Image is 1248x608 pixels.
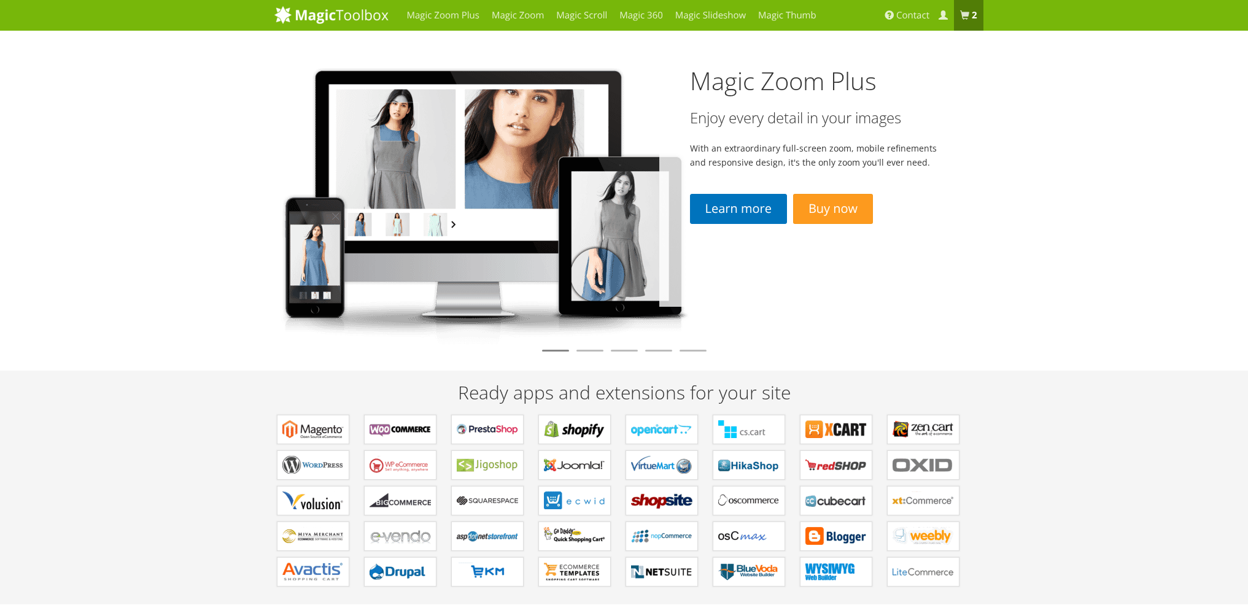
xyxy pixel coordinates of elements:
[893,527,954,545] b: Extensions for Weebly
[364,486,436,515] a: Apps for Bigcommerce
[887,486,959,515] a: Extensions for xt:Commerce
[631,456,692,474] b: Components for VirtueMart
[274,382,974,402] h2: Ready apps and extensions for your site
[805,456,867,474] b: Components for redSHOP
[887,557,959,587] a: Modules for LiteCommerce
[277,415,349,444] a: Extensions for Magento
[451,557,524,587] a: Extensions for EKM
[364,450,436,480] a: Plugins for WP e-Commerce
[887,521,959,551] a: Extensions for Weebly
[887,450,959,480] a: Extensions for OXID
[626,415,698,444] a: Modules for OpenCart
[544,420,605,439] b: Apps for Shopify
[544,563,605,581] b: Extensions for ecommerce Templates
[626,557,698,587] a: Extensions for NetSuite
[451,486,524,515] a: Extensions for Squarespace
[713,521,785,551] a: Add-ons for osCMax
[690,194,787,224] a: Learn more
[451,521,524,551] a: Extensions for AspDotNetStorefront
[282,527,344,545] b: Extensions for Miva Merchant
[626,450,698,480] a: Components for VirtueMart
[718,456,780,474] b: Components for HikaShop
[631,527,692,545] b: Extensions for nopCommerce
[626,486,698,515] a: Extensions for ShopSite
[800,415,872,444] a: Modules for X-Cart
[457,563,518,581] b: Extensions for EKM
[631,491,692,510] b: Extensions for ShopSite
[538,557,611,587] a: Extensions for ecommerce Templates
[277,521,349,551] a: Extensions for Miva Merchant
[457,420,518,439] b: Modules for PrestaShop
[805,527,867,545] b: Extensions for Blogger
[713,557,785,587] a: Extensions for BlueVoda
[805,491,867,510] b: Plugins for CubeCart
[457,456,518,474] b: Plugins for Jigoshop
[805,563,867,581] b: Extensions for WYSIWYG
[713,415,785,444] a: Add-ons for CS-Cart
[713,486,785,515] a: Add-ons for osCommerce
[277,557,349,587] a: Extensions for Avactis
[626,521,698,551] a: Extensions for nopCommerce
[893,420,954,439] b: Plugins for Zen Cart
[893,563,954,581] b: Modules for LiteCommerce
[451,415,524,444] a: Modules for PrestaShop
[451,450,524,480] a: Plugins for Jigoshop
[538,450,611,480] a: Components for Joomla
[893,491,954,510] b: Extensions for xt:Commerce
[282,420,344,439] b: Extensions for Magento
[274,6,389,24] img: MagicToolbox.com - Image tools for your website
[800,521,872,551] a: Extensions for Blogger
[800,486,872,515] a: Plugins for CubeCart
[805,420,867,439] b: Modules for X-Cart
[370,563,431,581] b: Modules for Drupal
[370,491,431,510] b: Apps for Bigcommerce
[896,9,929,21] span: Contact
[538,415,611,444] a: Apps for Shopify
[718,527,780,545] b: Add-ons for osCMax
[631,420,692,439] b: Modules for OpenCart
[370,420,431,439] b: Plugins for WooCommerce
[690,64,877,98] a: Magic Zoom Plus
[690,141,944,169] p: With an extraordinary full-screen zoom, mobile refinements and responsive design, it's the only z...
[793,194,873,224] a: Buy now
[718,420,780,439] b: Add-ons for CS-Cart
[364,557,436,587] a: Modules for Drupal
[538,486,611,515] a: Extensions for ECWID
[690,110,944,126] h3: Enjoy every detail in your images
[544,491,605,510] b: Extensions for ECWID
[282,456,344,474] b: Plugins for WordPress
[800,557,872,587] a: Extensions for WYSIWYG
[631,563,692,581] b: Extensions for NetSuite
[364,415,436,444] a: Plugins for WooCommerce
[457,491,518,510] b: Extensions for Squarespace
[800,450,872,480] a: Components for redSHOP
[370,456,431,474] b: Plugins for WP e-Commerce
[370,527,431,545] b: Extensions for e-vendo
[544,527,605,545] b: Extensions for GoDaddy Shopping Cart
[282,491,344,510] b: Extensions for Volusion
[713,450,785,480] a: Components for HikaShop
[893,456,954,474] b: Extensions for OXID
[538,521,611,551] a: Extensions for GoDaddy Shopping Cart
[282,563,344,581] b: Extensions for Avactis
[718,491,780,510] b: Add-ons for osCommerce
[277,450,349,480] a: Plugins for WordPress
[544,456,605,474] b: Components for Joomla
[277,486,349,515] a: Extensions for Volusion
[972,9,977,21] b: 2
[887,415,959,444] a: Plugins for Zen Cart
[364,521,436,551] a: Extensions for e-vendo
[718,563,780,581] b: Extensions for BlueVoda
[457,527,518,545] b: Extensions for AspDotNetStorefront
[274,58,691,345] img: magiczoomplus2-tablet.png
